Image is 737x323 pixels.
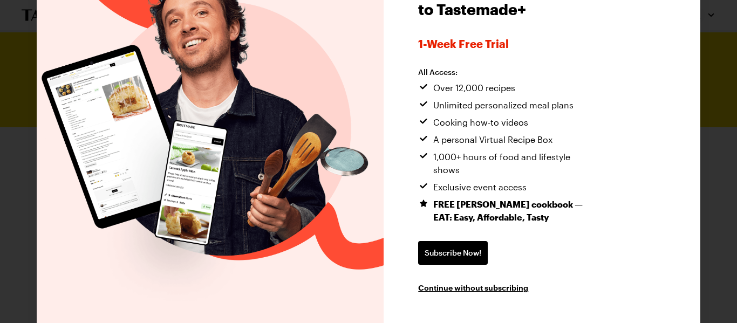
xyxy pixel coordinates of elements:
[433,150,596,176] span: 1,000+ hours of food and lifestyle shows
[433,133,552,146] span: A personal Virtual Recipe Box
[418,67,596,77] h2: All Access:
[433,99,574,112] span: Unlimited personalized meal plans
[433,198,596,224] span: FREE [PERSON_NAME] cookbook — EAT: Easy, Affordable, Tasty
[418,241,488,265] a: Subscribe Now!
[433,81,515,94] span: Over 12,000 recipes
[418,37,640,50] span: 1-week Free Trial
[425,248,481,258] span: Subscribe Now!
[433,181,527,194] span: Exclusive event access
[418,282,528,293] button: Continue without subscribing
[433,116,528,129] span: Cooking how-to videos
